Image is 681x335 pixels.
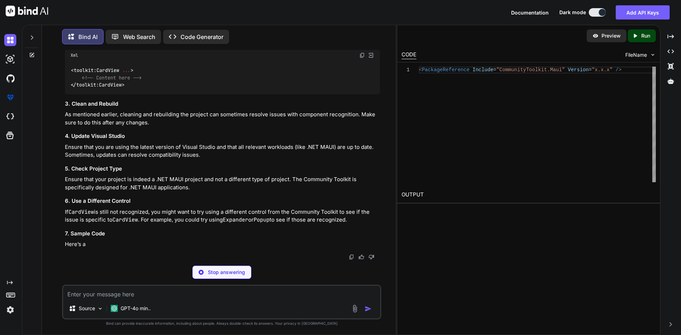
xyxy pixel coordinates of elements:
[641,32,650,39] p: Run
[121,305,151,312] p: GPT-4o min..
[123,33,155,41] p: Web Search
[71,82,124,88] span: </ >
[402,51,416,59] div: CODE
[592,67,613,73] span: "x.x.x"
[79,305,95,312] p: Source
[65,100,380,108] h3: 3. Clean and Rebuild
[65,143,380,159] p: Ensure that you are using the latest version of Visual Studio and that all relevant workloads (li...
[365,305,372,312] img: icon
[650,52,656,58] img: chevron down
[559,9,586,16] span: Dark mode
[65,240,380,249] p: Here’s a
[589,67,592,73] span: =
[349,254,354,260] img: copy
[65,230,380,238] h3: 7. Sample Code
[223,216,248,223] code: Expander
[254,216,270,223] code: Popup
[472,67,493,73] span: Include
[4,111,16,123] img: cloudideIcon
[62,321,381,326] p: Bind can provide inaccurate information, including about people. Always double-check its answers....
[71,67,133,74] span: < >
[592,33,599,39] img: preview
[615,67,618,73] span: /
[78,33,98,41] p: Bind AI
[4,72,16,84] img: githubDark
[74,67,119,74] span: toolkit:CardView
[112,216,138,223] code: CardView
[111,305,118,312] img: GPT-4o mini
[65,111,380,127] p: As mentioned earlier, cleaning and rebuilding the project can sometimes resolve issues with compo...
[402,67,410,73] div: 1
[351,305,359,313] img: attachment
[359,52,365,58] img: copy
[65,175,380,191] p: Ensure that your project is indeed a .NET MAUI project and not a different type of project. The C...
[208,269,245,276] p: Stop answering
[493,67,496,73] span: =
[422,67,469,73] span: PackageReference
[4,91,16,104] img: premium
[616,5,670,19] button: Add API Keys
[619,67,621,73] span: >
[76,82,122,88] span: toolkit:CardView
[4,34,16,46] img: darkChat
[65,132,380,140] h3: 4. Update Visual Studio
[97,306,103,312] img: Pick Models
[419,67,422,73] span: <
[397,186,660,203] h2: OUTPUT
[4,304,16,316] img: settings
[68,208,94,216] code: CardView
[4,53,16,65] img: darkAi-studio
[496,67,565,73] span: "CommunityToolkit.Maui"
[511,9,549,16] button: Documentation
[6,6,48,16] img: Bind AI
[602,32,621,39] p: Preview
[122,67,131,74] span: ...
[65,208,380,224] p: If is still not recognized, you might want to try using a different control from the Community To...
[65,197,380,205] h3: 6. Use a Different Control
[65,165,380,173] h3: 5. Check Project Type
[625,51,647,58] span: FileName
[568,67,589,73] span: Version
[369,254,374,260] img: dislike
[511,10,549,16] span: Documentation
[71,52,78,58] span: Xml
[181,33,223,41] p: Code Generator
[359,254,364,260] img: like
[82,74,142,81] span: <!-- Content here -->
[368,52,374,58] img: Open in Browser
